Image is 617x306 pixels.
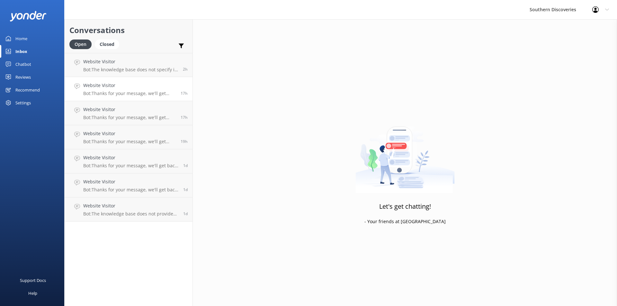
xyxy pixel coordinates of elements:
[83,82,176,89] h4: Website Visitor
[183,66,188,72] span: Sep 24 2025 09:43am (UTC +12:00) Pacific/Auckland
[183,163,188,168] span: Sep 23 2025 12:47am (UTC +12:00) Pacific/Auckland
[83,130,176,137] h4: Website Visitor
[355,113,455,193] img: artwork of a man stealing a conversation from at giant smartphone
[15,32,27,45] div: Home
[28,287,37,300] div: Help
[183,187,188,192] span: Sep 22 2025 09:32pm (UTC +12:00) Pacific/Auckland
[83,187,178,193] p: Bot: Thanks for your message, we'll get back to you as soon as we can. You're also welcome to kee...
[69,39,92,49] div: Open
[95,39,119,49] div: Closed
[10,11,47,22] img: yonder-white-logo.png
[83,58,178,65] h4: Website Visitor
[83,202,178,209] h4: Website Visitor
[15,58,31,71] div: Chatbot
[181,139,188,144] span: Sep 23 2025 05:31pm (UTC +12:00) Pacific/Auckland
[379,201,431,212] h3: Let's get chatting!
[181,91,188,96] span: Sep 23 2025 07:05pm (UTC +12:00) Pacific/Auckland
[15,71,31,83] div: Reviews
[83,91,176,96] p: Bot: Thanks for your message, we'll get back to you as soon as we can. You're also welcome to kee...
[83,163,178,169] p: Bot: Thanks for your message, we'll get back to you as soon as we can. You're also welcome to kee...
[183,211,188,216] span: Sep 22 2025 08:43pm (UTC +12:00) Pacific/Auckland
[65,149,192,173] a: Website VisitorBot:Thanks for your message, we'll get back to you as soon as we can. You're also ...
[15,96,31,109] div: Settings
[65,101,192,125] a: Website VisitorBot:Thanks for your message, we'll get back to you as soon as we can. You're also ...
[83,139,176,144] p: Bot: Thanks for your message, we'll get back to you as soon as we can. You're also welcome to kee...
[69,24,188,36] h2: Conversations
[181,115,188,120] span: Sep 23 2025 06:52pm (UTC +12:00) Pacific/Auckland
[65,77,192,101] a: Website VisitorBot:Thanks for your message, we'll get back to you as soon as we can. You're also ...
[65,197,192,222] a: Website VisitorBot:The knowledge base does not provide specific information about purchasing a Ca...
[65,53,192,77] a: Website VisitorBot:The knowledge base does not specify if there are stops on the way back from [G...
[95,40,122,48] a: Closed
[15,83,40,96] div: Recommend
[83,67,178,73] p: Bot: The knowledge base does not specify if there are stops on the way back from [GEOGRAPHIC_DATA].
[69,40,95,48] a: Open
[83,106,176,113] h4: Website Visitor
[65,125,192,149] a: Website VisitorBot:Thanks for your message, we'll get back to you as soon as we can. You're also ...
[83,178,178,185] h4: Website Visitor
[83,115,176,120] p: Bot: Thanks for your message, we'll get back to you as soon as we can. You're also welcome to kee...
[83,154,178,161] h4: Website Visitor
[65,173,192,197] a: Website VisitorBot:Thanks for your message, we'll get back to you as soon as we can. You're also ...
[20,274,46,287] div: Support Docs
[15,45,27,58] div: Inbox
[364,218,446,225] p: - Your friends at [GEOGRAPHIC_DATA]
[83,211,178,217] p: Bot: The knowledge base does not provide specific information about purchasing a Cascade Room upg...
